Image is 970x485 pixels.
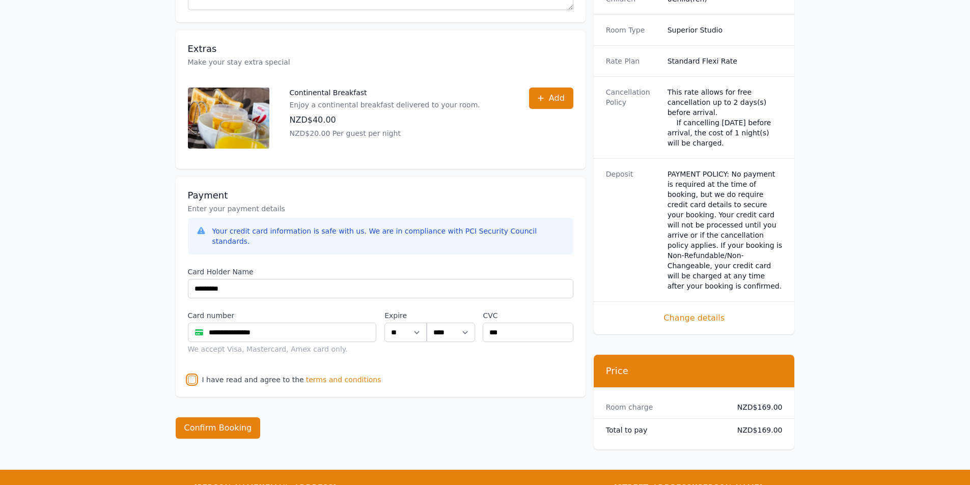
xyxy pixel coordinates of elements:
h3: Extras [188,43,573,55]
dd: Standard Flexi Rate [668,56,783,66]
button: Add [529,88,573,109]
dt: Rate Plan [606,56,659,66]
div: This rate allows for free cancellation up to 2 days(s) before arrival. If cancelling [DATE] befor... [668,87,783,148]
h3: Price [606,365,783,377]
p: Enter your payment details [188,204,573,214]
p: NZD$40.00 [290,114,480,126]
label: Card number [188,310,377,321]
img: Continental Breakfast [188,88,269,149]
p: Continental Breakfast [290,88,480,98]
label: . [427,310,475,321]
dd: PAYMENT POLICY: No payment is required at the time of booking, but we do require credit card deta... [668,169,783,291]
div: Your credit card information is safe with us. We are in compliance with PCI Security Council stan... [212,226,565,246]
span: terms and conditions [306,375,381,385]
p: Enjoy a continental breakfast delivered to your room. [290,100,480,110]
label: Expire [384,310,427,321]
button: Confirm Booking [176,417,261,439]
div: We accept Visa, Mastercard, Amex card only. [188,344,377,354]
label: I have read and agree to the [202,376,304,384]
span: Add [549,92,565,104]
dt: Total to pay [606,425,721,435]
dd: Superior Studio [668,25,783,35]
dt: Room Type [606,25,659,35]
dt: Room charge [606,402,721,412]
dd: NZD$169.00 [729,402,783,412]
label: CVC [483,310,573,321]
dd: NZD$169.00 [729,425,783,435]
dt: Cancellation Policy [606,87,659,148]
h3: Payment [188,189,573,202]
dt: Deposit [606,169,659,291]
span: Change details [606,312,783,324]
p: NZD$20.00 Per guest per night [290,128,480,138]
label: Card Holder Name [188,267,573,277]
p: Make your stay extra special [188,57,573,67]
